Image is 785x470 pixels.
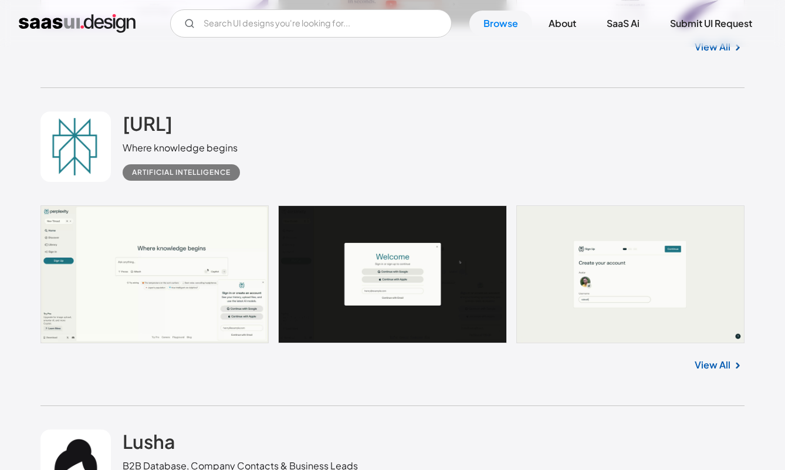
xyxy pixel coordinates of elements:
div: Where knowledge begins [123,141,249,155]
a: Lusha [123,430,175,459]
a: [URL] [123,111,172,141]
form: Email Form [170,9,452,38]
h2: [URL] [123,111,172,135]
a: View All [695,40,730,54]
input: Search UI designs you're looking for... [170,9,452,38]
a: View All [695,358,730,372]
a: SaaS Ai [593,11,654,36]
h2: Lusha [123,430,175,453]
div: Artificial Intelligence [132,165,231,180]
a: About [534,11,590,36]
a: Browse [469,11,532,36]
a: Submit UI Request [656,11,766,36]
a: home [19,14,136,33]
